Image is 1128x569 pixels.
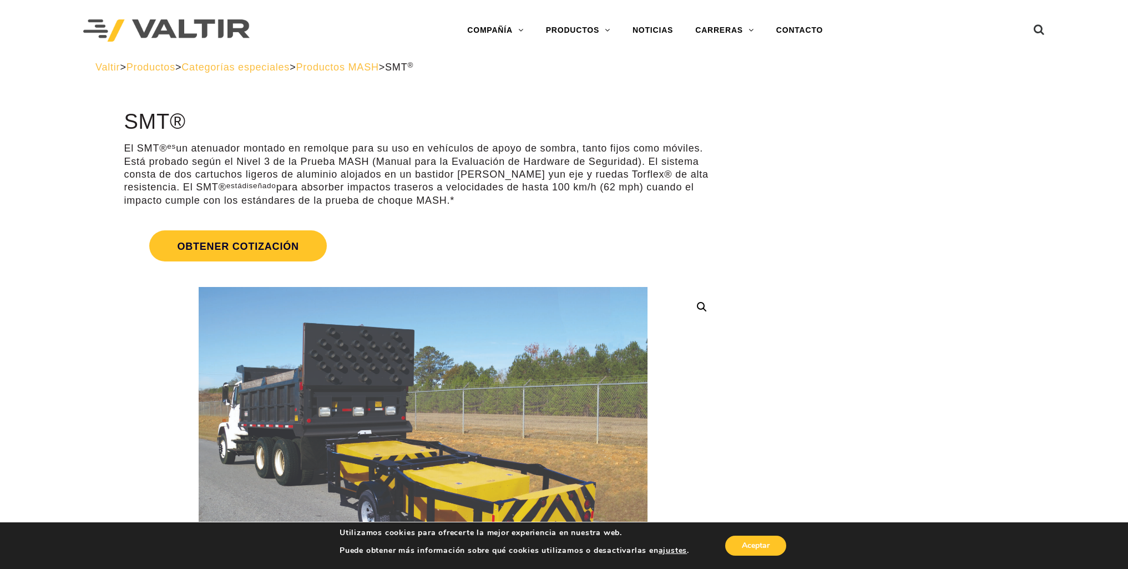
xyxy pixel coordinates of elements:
a: Valtir [95,62,120,73]
font: Obtener cotización [177,241,299,252]
button: ajustes [659,546,687,556]
font: para absorber impactos traseros a velocidades de hasta 100 km/h (62 mph) cuando el impacto cumple... [124,182,694,205]
a: Categorías especiales [181,62,290,73]
font: > [175,62,181,73]
font: El SMT® [124,143,167,154]
font: diseñado [242,182,276,190]
font: > [290,62,296,73]
font: > [120,62,126,73]
font: CONTACTO [776,26,823,34]
font: un atenuador montado en remolque para su uso en vehículos de apoyo de sombra, tanto fijos como mó... [124,143,703,180]
font: Utilizamos cookies para ofrecerte la mejor experiencia en nuestra web. [340,527,622,538]
font: . [687,545,689,556]
font: ® [407,61,413,69]
font: Puede obtener más información sobre qué cookies utilizamos o desactivarlas en [340,545,659,556]
a: PRODUCTOS [535,19,621,42]
a: Obtener cotización [124,217,722,275]
font: un eje y ruedas Torflex® de alta resistencia. El SMT® [124,169,708,193]
font: SMT [385,62,407,73]
a: NOTICIAS [621,19,684,42]
font: COMPAÑÍA [467,26,513,34]
font: SMT® [124,110,185,133]
a: Productos [127,62,175,73]
font: está [226,182,242,190]
font: es [167,142,176,150]
button: Aceptar [725,536,786,556]
font: Aceptar [742,540,770,551]
font: NOTICIAS [633,26,673,34]
a: COMPAÑÍA [456,19,534,42]
font: PRODUCTOS [546,26,599,34]
font: CARRERAS [695,26,743,34]
img: Valtir [83,19,250,42]
a: Productos MASH [296,62,378,73]
font: > [379,62,385,73]
a: CONTACTO [765,19,834,42]
a: CARRERAS [684,19,765,42]
font: ajustes [659,545,687,556]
